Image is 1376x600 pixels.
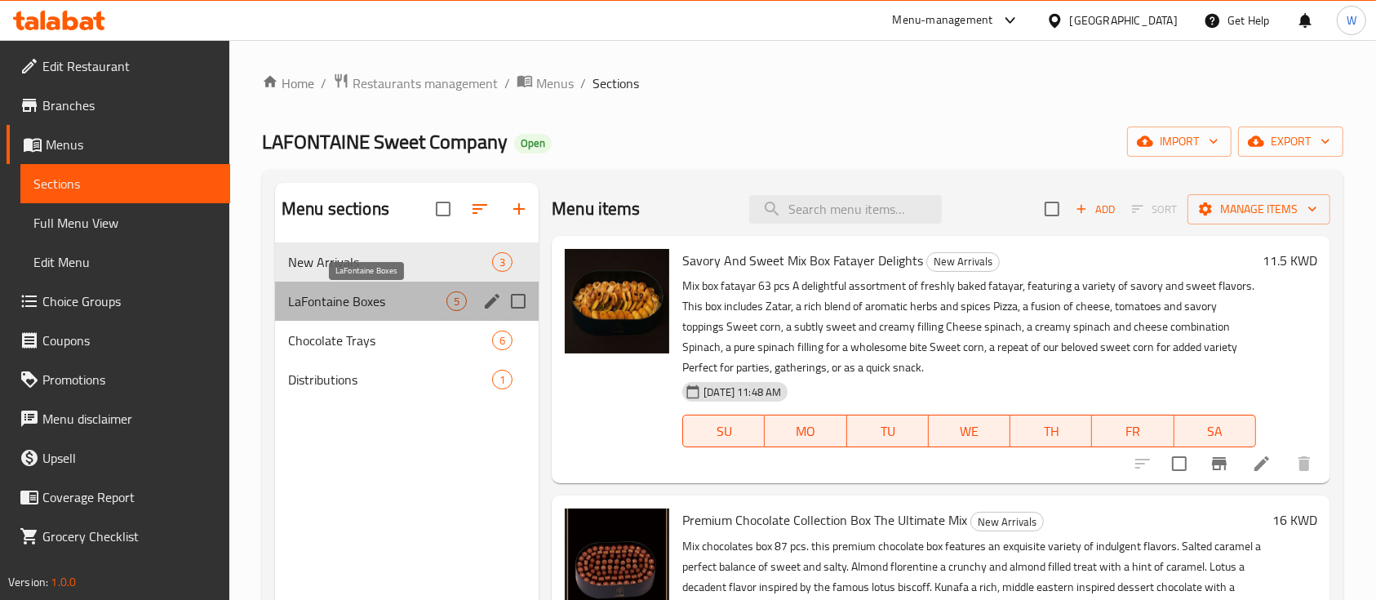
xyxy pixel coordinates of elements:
a: Full Menu View [20,203,230,242]
span: Coupons [42,331,217,350]
div: Distributions1 [275,360,539,399]
span: Chocolate Trays [288,331,492,350]
div: New Arrivals3 [275,242,539,282]
button: SU [682,415,765,447]
a: Promotions [7,360,230,399]
button: Add [1069,197,1121,222]
span: [DATE] 11:48 AM [697,384,788,400]
button: Add section [499,189,539,229]
span: Menus [46,135,217,154]
span: Premium Chocolate Collection Box The Ultimate Mix [682,508,967,532]
a: Grocery Checklist [7,517,230,556]
button: Branch-specific-item [1200,444,1239,483]
span: Open [514,136,552,150]
a: Home [262,73,314,93]
span: New Arrivals [927,252,999,271]
span: Coverage Report [42,487,217,507]
button: TU [847,415,929,447]
span: MO [771,420,840,443]
span: SA [1181,420,1249,443]
li: / [580,73,586,93]
a: Menus [517,73,574,94]
button: MO [765,415,846,447]
div: Open [514,134,552,153]
span: Edit Restaurant [42,56,217,76]
span: LaFontaine Boxes [288,291,446,311]
button: import [1127,127,1232,157]
span: TH [1017,420,1085,443]
div: [GEOGRAPHIC_DATA] [1070,11,1178,29]
span: Select all sections [426,192,460,226]
button: FR [1092,415,1174,447]
span: Add item [1069,197,1121,222]
span: Add [1073,200,1117,219]
a: Menus [7,125,230,164]
h2: Menu sections [282,197,389,221]
span: 1.0.0 [51,571,76,593]
span: Select to update [1162,447,1196,481]
span: New Arrivals [971,513,1043,531]
img: Savory And Sweet Mix Box Fatayer Delights [565,249,669,353]
div: items [492,370,513,389]
span: Upsell [42,448,217,468]
a: Branches [7,86,230,125]
h6: 16 KWD [1272,509,1317,531]
span: Sections [593,73,639,93]
nav: Menu sections [275,236,539,406]
a: Edit menu item [1252,454,1272,473]
span: Edit Menu [33,252,217,272]
span: 3 [493,255,512,270]
span: WE [935,420,1004,443]
span: export [1251,131,1330,152]
span: Version: [8,571,48,593]
h2: Menu items [552,197,641,221]
span: SU [690,420,758,443]
li: / [321,73,326,93]
a: Edit Menu [20,242,230,282]
a: Sections [20,164,230,203]
input: search [749,195,942,224]
div: Menu-management [893,11,993,30]
a: Choice Groups [7,282,230,321]
a: Coupons [7,321,230,360]
span: Restaurants management [353,73,498,93]
a: Restaurants management [333,73,498,94]
a: Menu disclaimer [7,399,230,438]
span: TU [854,420,922,443]
span: Savory And Sweet Mix Box Fatayer Delights [682,248,923,273]
nav: breadcrumb [262,73,1343,94]
span: Sections [33,174,217,193]
div: New Arrivals [926,252,1000,272]
span: Distributions [288,370,492,389]
a: Upsell [7,438,230,478]
button: edit [480,289,504,313]
span: W [1347,11,1356,29]
span: Branches [42,96,217,115]
button: SA [1174,415,1256,447]
li: / [504,73,510,93]
h6: 11.5 KWD [1263,249,1317,272]
span: Menus [536,73,574,93]
a: Coverage Report [7,478,230,517]
button: delete [1285,444,1324,483]
a: Edit Restaurant [7,47,230,86]
span: import [1140,131,1218,152]
span: Full Menu View [33,213,217,233]
span: Manage items [1201,199,1317,220]
span: Select section first [1121,197,1187,222]
button: WE [929,415,1010,447]
span: Grocery Checklist [42,527,217,546]
span: New Arrivals [288,252,492,272]
div: Chocolate Trays6 [275,321,539,360]
span: Choice Groups [42,291,217,311]
div: items [492,331,513,350]
div: LaFontaine Boxes5edit [275,282,539,321]
p: Mix box fatayar 63 pcs A delightful assortment of freshly baked fatayar, featuring a variety of s... [682,276,1256,378]
span: 5 [447,294,466,309]
span: Promotions [42,370,217,389]
span: 6 [493,333,512,349]
div: items [492,252,513,272]
span: Menu disclaimer [42,409,217,429]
